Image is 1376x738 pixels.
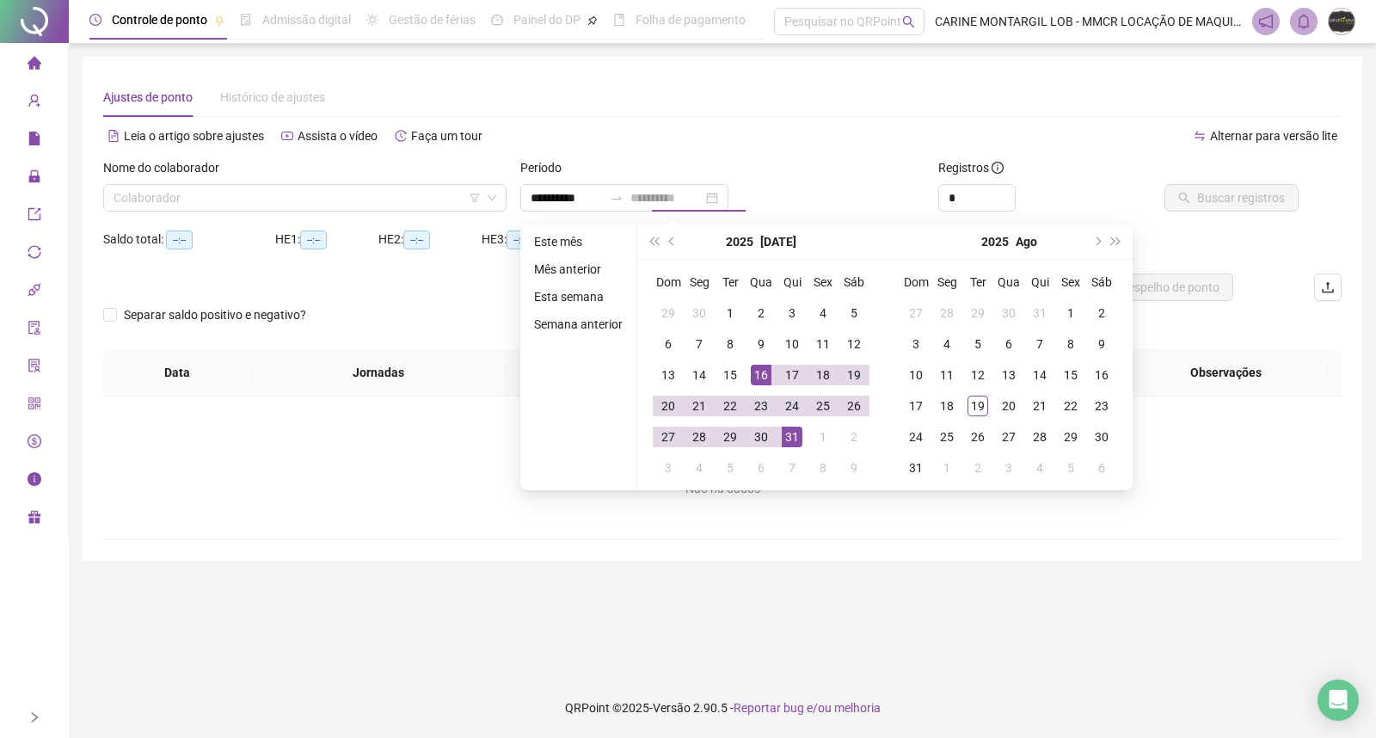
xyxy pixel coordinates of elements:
div: 28 [689,427,709,447]
div: 9 [844,458,864,478]
td: 2025-07-29 [715,421,746,452]
div: 15 [720,365,740,385]
span: file [28,124,41,158]
td: 2025-07-09 [746,329,777,360]
th: Qui [1024,267,1055,298]
div: 31 [1029,303,1050,323]
div: 6 [998,334,1019,354]
span: filter [470,193,480,203]
td: 2025-09-02 [962,452,993,483]
span: lock [28,162,41,196]
div: 8 [1060,334,1081,354]
span: pushpin [214,15,224,26]
td: 2025-08-07 [1024,329,1055,360]
div: 29 [658,303,679,323]
th: Qui [777,267,808,298]
div: 5 [844,303,864,323]
td: 2025-07-11 [808,329,838,360]
td: 2025-07-27 [900,298,931,329]
td: 2025-07-24 [777,391,808,421]
button: Buscar registros [1164,184,1299,212]
div: 22 [720,396,740,416]
th: Dom [900,267,931,298]
div: 28 [937,303,957,323]
td: 2025-08-25 [931,421,962,452]
td: 2025-08-03 [653,452,684,483]
button: month panel [760,224,796,259]
div: 3 [782,303,802,323]
td: 2025-08-24 [900,421,931,452]
span: --:-- [300,231,327,249]
div: 23 [751,396,771,416]
div: 24 [906,427,926,447]
td: 2025-07-25 [808,391,838,421]
span: audit [28,313,41,347]
div: 19 [844,365,864,385]
div: 25 [937,427,957,447]
th: Qua [746,267,777,298]
div: 20 [998,396,1019,416]
td: 2025-08-04 [684,452,715,483]
div: 27 [906,303,926,323]
span: notification [1258,14,1274,29]
th: Jornadas [251,349,507,397]
li: Esta semana [527,286,630,307]
div: 23 [1091,396,1112,416]
td: 2025-07-08 [715,329,746,360]
span: pushpin [587,15,598,26]
div: 10 [782,334,802,354]
span: Histórico de ajustes [220,90,325,104]
td: 2025-07-31 [777,421,808,452]
td: 2025-08-11 [931,360,962,391]
span: bell [1296,14,1311,29]
span: Folha de pagamento [636,13,746,27]
div: 9 [751,334,771,354]
td: 2025-08-09 [838,452,869,483]
span: sun [366,14,378,26]
td: 2025-08-08 [808,452,838,483]
div: 25 [813,396,833,416]
span: info-circle [992,162,1004,174]
div: 8 [720,334,740,354]
td: 2025-08-06 [993,329,1024,360]
span: youtube [281,130,293,142]
td: 2025-08-01 [1055,298,1086,329]
td: 2025-08-21 [1024,391,1055,421]
span: sync [28,237,41,272]
span: down [487,193,497,203]
span: history [395,130,407,142]
td: 2025-08-08 [1055,329,1086,360]
span: Alternar para versão lite [1210,129,1337,143]
div: 7 [1029,334,1050,354]
label: Período [520,158,573,177]
td: 2025-07-06 [653,329,684,360]
div: 9 [1091,334,1112,354]
button: super-next-year [1107,224,1126,259]
div: 2 [844,427,864,447]
div: 13 [658,365,679,385]
div: 4 [689,458,709,478]
td: 2025-08-23 [1086,391,1117,421]
div: 29 [720,427,740,447]
div: 5 [1060,458,1081,478]
th: Ter [715,267,746,298]
div: 30 [1091,427,1112,447]
div: 2 [967,458,988,478]
td: 2025-07-26 [838,391,869,421]
div: 27 [998,427,1019,447]
button: Ver espelho de ponto [1094,274,1233,301]
li: Mês anterior [527,259,630,280]
div: 2 [1091,303,1112,323]
td: 2025-08-07 [777,452,808,483]
div: 12 [844,334,864,354]
span: clock-circle [89,14,101,26]
td: 2025-08-05 [715,452,746,483]
div: 21 [689,396,709,416]
div: 10 [906,365,926,385]
td: 2025-08-16 [1086,360,1117,391]
th: Qua [993,267,1024,298]
td: 2025-08-20 [993,391,1024,421]
span: swap-right [610,191,623,205]
div: 14 [689,365,709,385]
div: Open Intercom Messenger [1318,680,1359,721]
